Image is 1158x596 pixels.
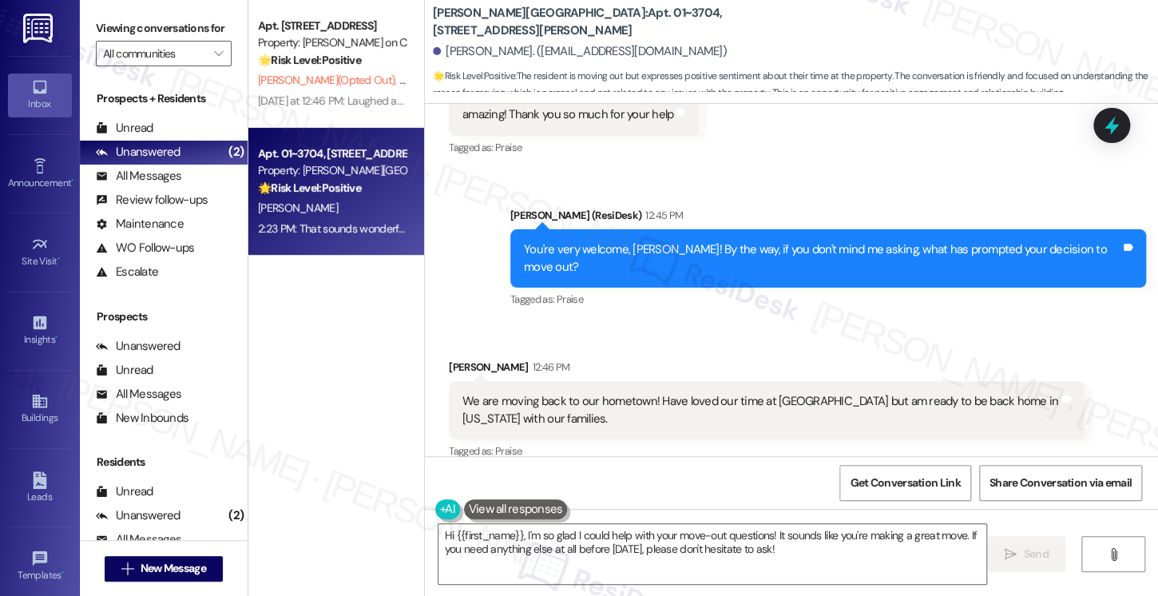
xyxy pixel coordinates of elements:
[433,70,515,82] strong: 🌟 Risk Level: Positive
[96,483,153,500] div: Unread
[988,536,1065,572] button: Send
[224,503,248,528] div: (2)
[449,136,699,159] div: Tagged as:
[23,14,56,43] img: ResiDesk Logo
[8,387,72,431] a: Buildings
[80,454,248,471] div: Residents
[8,545,72,588] a: Templates •
[495,141,521,154] span: Praise
[641,207,683,224] div: 12:45 PM
[433,43,727,60] div: [PERSON_NAME]. ([EMAIL_ADDRESS][DOMAIN_NAME])
[55,332,58,343] span: •
[214,47,223,60] i: 
[258,201,338,215] span: [PERSON_NAME]
[1108,548,1120,561] i: 
[258,145,406,162] div: Apt. 01~3704, [STREET_ADDRESS][PERSON_NAME]
[96,192,208,209] div: Review follow-ups
[96,507,180,524] div: Unanswered
[96,531,181,548] div: All Messages
[462,106,673,123] div: amazing! Thank you so much for your help
[224,140,248,165] div: (2)
[510,288,1146,311] div: Tagged as:
[58,253,60,264] span: •
[8,74,72,117] a: Inbox
[989,475,1132,491] span: Share Conversation via email
[529,359,570,375] div: 12:46 PM
[96,386,181,403] div: All Messages
[96,144,180,161] div: Unanswered
[258,18,406,34] div: Apt. [STREET_ADDRESS]
[557,292,583,306] span: Praise
[96,410,188,427] div: New Inbounds
[141,560,206,577] span: New Message
[433,5,752,39] b: [PERSON_NAME][GEOGRAPHIC_DATA]: Apt. 01~3704, [STREET_ADDRESS][PERSON_NAME]
[850,475,960,491] span: Get Conversation Link
[510,207,1146,229] div: [PERSON_NAME] (ResiDesk)
[96,168,181,185] div: All Messages
[96,338,180,355] div: Unanswered
[449,439,1085,463] div: Tagged as:
[96,120,153,137] div: Unread
[1005,548,1017,561] i: 
[438,524,986,584] textarea: Hi {{first_name}}, I'm so glad I could help with your move-out questions! It sounds like you're m...
[71,175,73,186] span: •
[8,309,72,352] a: Insights •
[449,359,1085,381] div: [PERSON_NAME]
[258,34,406,51] div: Property: [PERSON_NAME] on Canal
[495,444,521,458] span: Praise
[61,567,64,578] span: •
[105,556,223,582] button: New Message
[258,162,406,179] div: Property: [PERSON_NAME][GEOGRAPHIC_DATA]
[462,393,1059,427] div: We are moving back to our hometown! Have loved our time at [GEOGRAPHIC_DATA] but am ready to be b...
[258,181,361,195] strong: 🌟 Risk Level: Positive
[524,241,1120,276] div: You're very welcome, [PERSON_NAME]! By the way, if you don't mind me asking, what has prompted yo...
[80,308,248,325] div: Prospects
[96,362,153,379] div: Unread
[839,465,970,501] button: Get Conversation Link
[1023,546,1048,562] span: Send
[96,216,184,232] div: Maintenance
[96,240,194,256] div: WO Follow-ups
[258,53,361,67] strong: 🌟 Risk Level: Positive
[979,465,1142,501] button: Share Conversation via email
[258,73,399,87] span: [PERSON_NAME] (Opted Out)
[258,93,434,108] div: [DATE] at 12:46 PM: Laughed at “STOP”
[8,231,72,274] a: Site Visit •
[96,16,232,41] label: Viewing conversations for
[80,90,248,107] div: Prospects + Residents
[433,68,1158,102] span: : The resident is moving out but expresses positive sentiment about their time at the property. T...
[8,467,72,510] a: Leads
[121,562,133,575] i: 
[103,41,206,66] input: All communities
[96,264,158,280] div: Escalate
